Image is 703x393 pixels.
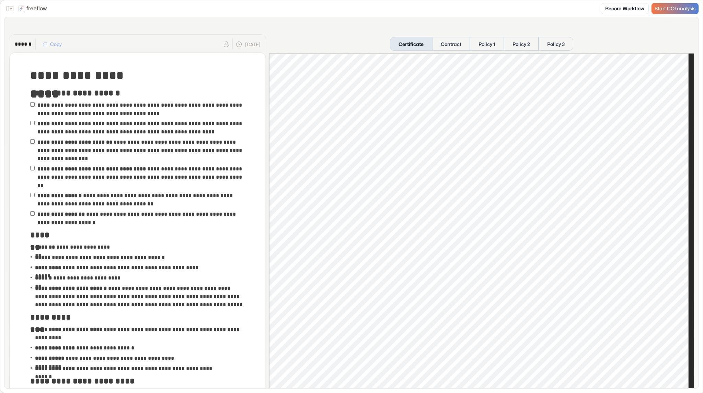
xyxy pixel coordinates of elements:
[601,3,649,14] a: Record Workflow
[245,41,261,48] p: [DATE]
[26,4,47,13] p: freeflow
[652,3,699,14] a: Start COI analysis
[390,37,432,51] button: Certificate
[18,4,47,13] a: freeflow
[655,6,695,12] span: Start COI analysis
[539,37,573,51] button: Policy 3
[4,3,15,14] button: Close the sidebar
[504,37,539,51] button: Policy 2
[432,37,470,51] button: Contract
[269,53,694,390] iframe: Certificate
[38,39,66,50] button: Copy
[470,37,504,51] button: Policy 1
